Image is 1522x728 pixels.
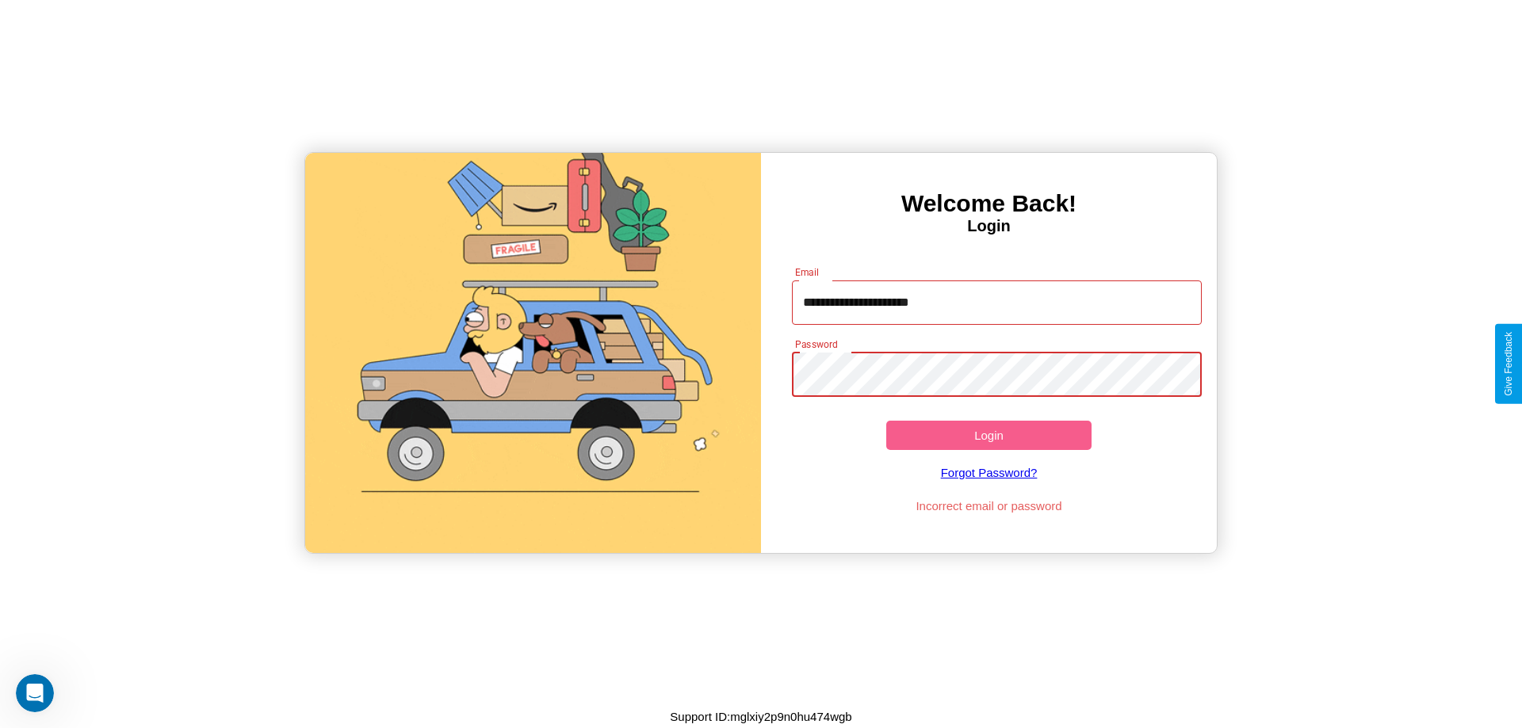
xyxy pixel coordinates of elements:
button: Login [886,421,1092,450]
img: gif [305,153,761,553]
p: Incorrect email or password [784,495,1195,516]
h3: Welcome Back! [761,190,1217,217]
a: Forgot Password? [784,450,1195,495]
iframe: Intercom live chat [16,674,54,712]
label: Password [795,337,837,351]
label: Email [795,265,820,279]
h4: Login [761,217,1217,235]
p: Support ID: mglxiy2p9n0hu474wgb [670,706,851,727]
div: Give Feedback [1503,332,1514,396]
